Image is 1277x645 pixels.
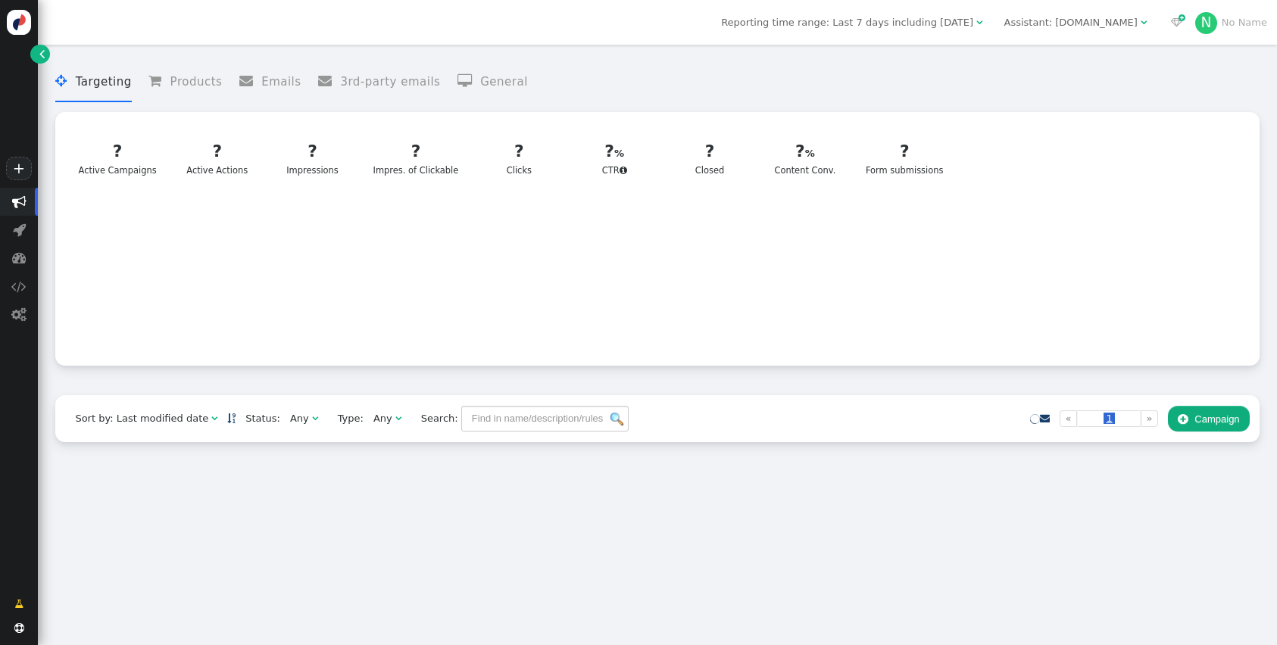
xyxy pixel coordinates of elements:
[312,413,318,423] span: 
[328,411,364,426] span: Type:
[318,74,340,88] span: 
[485,139,554,177] div: Clicks
[485,139,554,164] div: ?
[11,279,27,294] span: 
[55,74,75,88] span: 
[667,131,753,186] a: ?Closed
[269,131,355,186] a: ?Impressions
[55,62,131,102] li: Targeting
[183,139,252,177] div: Active Actions
[239,62,301,102] li: Emails
[148,62,222,102] li: Products
[39,46,45,61] span: 
[675,139,745,164] div: ?
[227,413,236,424] a: 
[1171,17,1182,27] span: 
[1195,17,1267,28] a: NNo Name
[79,139,157,164] div: ?
[148,74,170,88] span: 
[79,139,157,177] div: Active Campaigns
[579,139,649,164] div: ?
[1104,413,1114,424] span: 1
[1004,15,1138,30] div: Assistant: [DOMAIN_NAME]
[1141,410,1158,427] a: »
[395,413,401,423] span: 
[30,45,49,64] a: 
[411,413,458,424] span: Search:
[866,139,944,164] div: ?
[290,411,309,426] div: Any
[364,131,467,186] a: ?Impres. of Clickable
[857,131,951,186] a: ?Form submissions
[7,10,32,35] img: logo-icon.svg
[770,139,840,164] div: ?
[1060,410,1077,427] a: «
[1168,406,1250,432] button: Campaign
[278,139,348,164] div: ?
[278,139,348,177] div: Impressions
[183,139,252,164] div: ?
[770,139,840,177] div: Content Conv.
[12,251,27,265] span: 
[227,413,236,423] span: Sorted in descending order
[12,195,27,209] span: 
[620,166,627,175] span: 
[373,139,459,164] div: ?
[373,411,392,426] div: Any
[1141,17,1147,27] span: 
[5,591,33,617] a: 
[762,131,848,186] a: ?Content Conv.
[1178,413,1188,425] span: 
[1040,413,1050,424] a: 
[1040,413,1050,423] span: 
[579,139,649,177] div: CTR
[14,623,24,633] span: 
[457,74,480,88] span: 
[236,411,280,426] span: Status:
[11,307,27,322] span: 
[239,74,261,88] span: 
[14,597,23,612] span: 
[318,62,440,102] li: 3rd-party emails
[675,139,745,177] div: Closed
[70,131,165,186] a: ?Active Campaigns
[211,413,217,423] span: 
[6,157,32,180] a: +
[461,406,629,432] input: Find in name/description/rules
[866,139,944,177] div: Form submissions
[976,17,982,27] span: 
[457,62,528,102] li: General
[571,131,657,186] a: ?CTR
[13,223,26,237] span: 
[610,413,623,425] img: icon_search.png
[1195,12,1218,35] div: N
[721,17,973,28] span: Reporting time range: Last 7 days including [DATE]
[373,139,459,177] div: Impres. of Clickable
[75,411,208,426] div: Sort by: Last modified date
[174,131,261,186] a: ?Active Actions
[476,131,562,186] a: ?Clicks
